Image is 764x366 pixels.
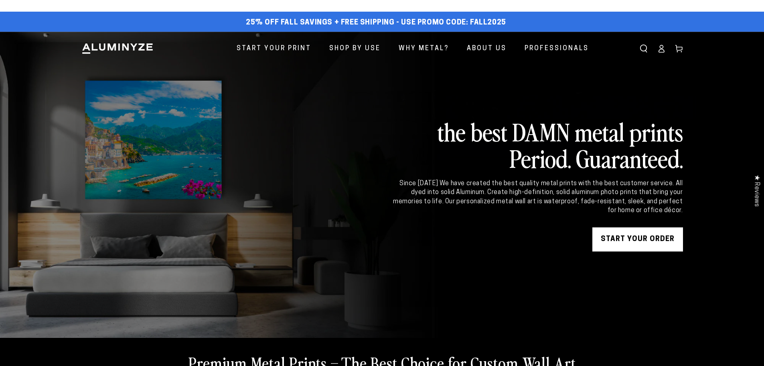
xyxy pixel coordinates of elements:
[635,40,653,57] summary: Search our site
[393,38,455,59] a: Why Metal?
[399,43,449,55] span: Why Metal?
[81,43,154,55] img: Aluminyze
[329,43,381,55] span: Shop By Use
[461,38,513,59] a: About Us
[237,43,311,55] span: Start Your Print
[749,168,764,213] div: Click to open Judge.me floating reviews tab
[519,38,595,59] a: Professionals
[246,18,506,27] span: 25% off FALL Savings + Free Shipping - Use Promo Code: FALL2025
[392,118,683,171] h2: the best DAMN metal prints Period. Guaranteed.
[592,227,683,251] a: START YOUR Order
[392,179,683,215] div: Since [DATE] We have created the best quality metal prints with the best customer service. All dy...
[467,43,507,55] span: About Us
[525,43,589,55] span: Professionals
[323,38,387,59] a: Shop By Use
[231,38,317,59] a: Start Your Print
